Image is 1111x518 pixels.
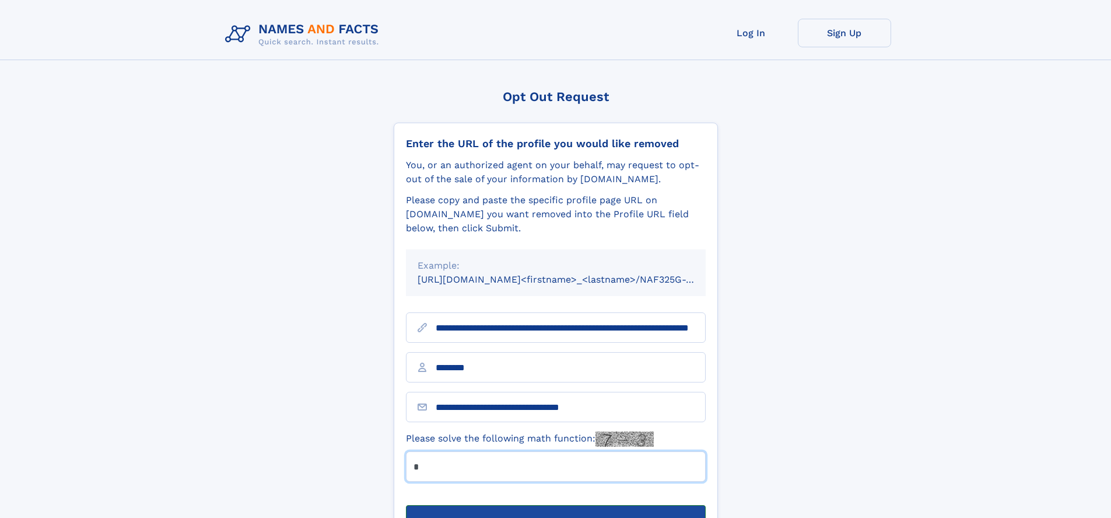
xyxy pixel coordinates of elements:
[406,158,706,186] div: You, or an authorized agent on your behalf, may request to opt-out of the sale of your informatio...
[705,19,798,47] a: Log In
[798,19,891,47] a: Sign Up
[406,137,706,150] div: Enter the URL of the profile you would like removed
[220,19,388,50] img: Logo Names and Facts
[394,89,718,104] div: Opt Out Request
[418,259,694,273] div: Example:
[406,193,706,235] div: Please copy and paste the specific profile page URL on [DOMAIN_NAME] you want removed into the Pr...
[406,432,654,447] label: Please solve the following math function:
[418,274,728,285] small: [URL][DOMAIN_NAME]<firstname>_<lastname>/NAF325G-xxxxxxxx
